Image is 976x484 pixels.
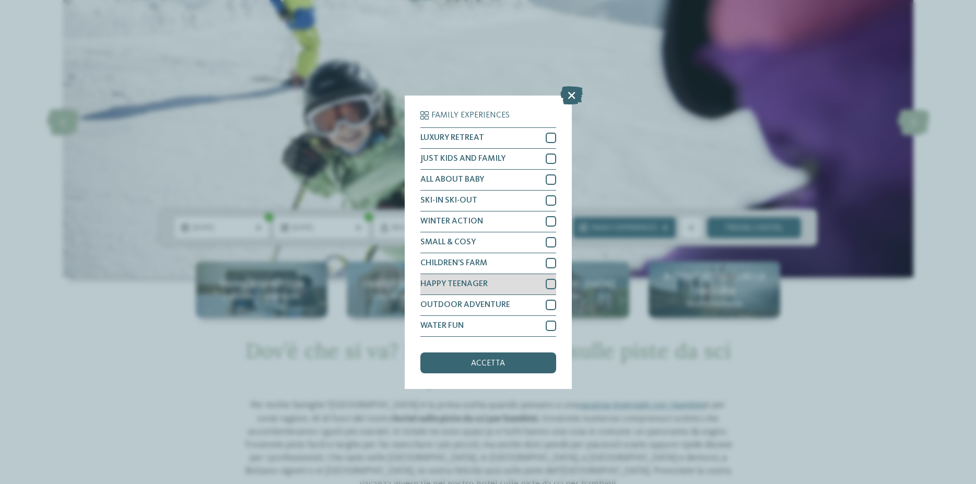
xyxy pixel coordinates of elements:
[420,175,484,184] span: ALL ABOUT BABY
[420,259,487,267] span: CHILDREN’S FARM
[431,111,510,120] span: Family Experiences
[420,217,483,226] span: WINTER ACTION
[420,155,505,163] span: JUST KIDS AND FAMILY
[420,301,510,309] span: OUTDOOR ADVENTURE
[420,196,477,205] span: SKI-IN SKI-OUT
[420,134,484,142] span: LUXURY RETREAT
[471,359,505,368] span: accetta
[420,238,476,246] span: SMALL & COSY
[420,280,488,288] span: HAPPY TEENAGER
[420,322,464,330] span: WATER FUN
